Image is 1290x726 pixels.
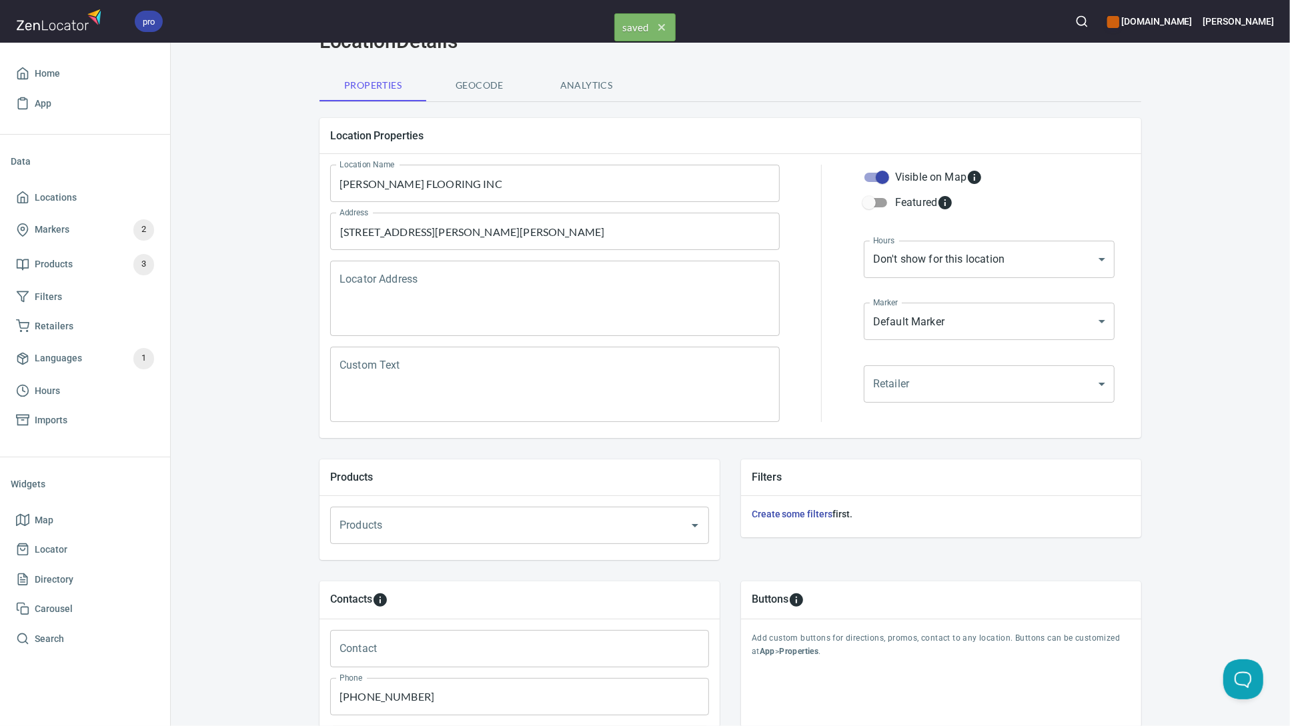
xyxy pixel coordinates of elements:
[35,65,60,82] span: Home
[541,77,632,94] span: Analytics
[35,383,60,399] span: Hours
[336,513,666,538] input: Products
[372,592,388,608] svg: To add custom contact information for locations, please go to Apps > Properties > Contacts.
[35,221,69,238] span: Markers
[1107,16,1119,28] button: color-CE600E
[11,505,159,535] a: Map
[35,412,67,429] span: Imports
[864,303,1115,340] div: Default Marker
[330,129,1131,143] h5: Location Properties
[11,213,159,247] a: Markers2
[35,189,77,206] span: Locations
[133,351,154,366] span: 1
[864,241,1115,278] div: Don't show for this location
[864,365,1115,403] div: ​
[35,289,62,305] span: Filters
[35,318,73,335] span: Retailers
[686,516,704,535] button: Open
[11,89,159,119] a: App
[35,571,73,588] span: Directory
[615,14,675,41] span: saved
[752,632,1131,659] p: Add custom buttons for directions, promos, contact to any location. Buttons can be customized at > .
[788,592,804,608] svg: To add custom buttons for locations, please go to Apps > Properties > Buttons.
[11,405,159,435] a: Imports
[895,169,983,185] div: Visible on Map
[133,222,154,237] span: 2
[328,77,418,94] span: Properties
[1203,7,1274,36] button: [PERSON_NAME]
[752,592,788,608] h5: Buttons
[11,594,159,624] a: Carousel
[11,59,159,89] a: Home
[895,195,953,211] div: Featured
[966,169,983,185] svg: Whether the location is visible on the map.
[11,183,159,213] a: Locations
[11,282,159,312] a: Filters
[11,535,159,565] a: Locator
[1203,14,1274,29] h6: [PERSON_NAME]
[11,468,159,500] li: Widgets
[35,631,64,647] span: Search
[11,341,159,376] a: Languages1
[434,77,525,94] span: Geocode
[35,601,73,617] span: Carousel
[35,256,73,273] span: Products
[135,15,163,29] span: pro
[16,5,105,34] img: zenlocator
[135,11,163,32] div: pro
[779,647,818,656] b: Properties
[1067,7,1097,36] button: Search
[937,195,953,211] svg: Featured locations are moved to the top of the search results list.
[330,470,709,484] h5: Products
[1223,659,1263,699] iframe: Toggle Customer Support
[760,647,775,656] b: App
[35,541,67,558] span: Locator
[35,95,51,112] span: App
[752,507,1131,521] h6: first.
[752,509,832,519] a: Create some filters
[1107,7,1192,36] div: Manage your apps
[133,257,154,272] span: 3
[11,624,159,654] a: Search
[752,470,1131,484] h5: Filters
[1107,14,1192,29] h6: [DOMAIN_NAME]
[11,311,159,341] a: Retailers
[11,376,159,406] a: Hours
[35,350,82,367] span: Languages
[330,592,372,608] h5: Contacts
[11,145,159,177] li: Data
[11,247,159,282] a: Products3
[35,512,53,529] span: Map
[11,565,159,595] a: Directory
